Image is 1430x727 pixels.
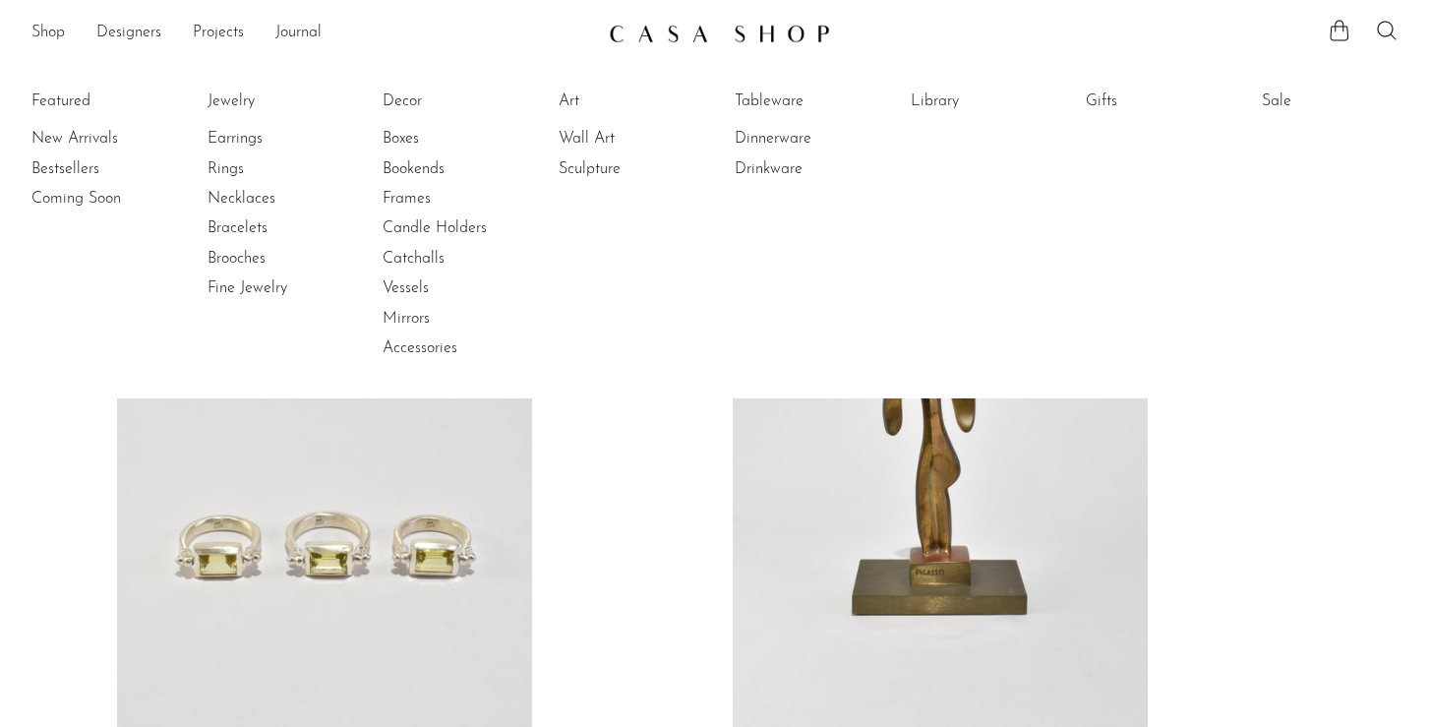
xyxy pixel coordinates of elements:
a: New Arrivals [31,128,179,150]
a: Jewelry [208,91,355,112]
a: Decor [383,91,530,112]
ul: Art [559,87,706,184]
a: Sculpture [559,158,706,180]
ul: Jewelry [208,87,355,304]
ul: Decor [383,87,530,364]
a: Brooches [208,248,355,270]
a: Accessories [383,337,530,359]
a: Earrings [208,128,355,150]
a: Candle Holders [383,217,530,239]
a: Vessels [383,277,530,299]
a: Mirrors [383,308,530,330]
a: Coming Soon [31,188,179,210]
ul: Library [911,87,1058,124]
a: Boxes [383,128,530,150]
a: Sale [1262,91,1409,112]
a: Catchalls [383,248,530,270]
nav: Desktop navigation [31,17,593,50]
a: Projects [193,21,244,46]
a: Art [559,91,706,112]
a: Bracelets [208,217,355,239]
a: Bestsellers [31,158,179,180]
a: Tableware [735,91,882,112]
a: Bookends [383,158,530,180]
a: Frames [383,188,530,210]
a: Necklaces [208,188,355,210]
a: Library [911,91,1058,112]
a: Dinnerware [735,128,882,150]
a: Drinkware [735,158,882,180]
a: Designers [96,21,161,46]
ul: Gifts [1086,87,1233,124]
ul: Featured [31,124,179,213]
ul: Sale [1262,87,1409,124]
ul: NEW HEADER MENU [31,17,593,50]
a: Wall Art [559,128,706,150]
a: Gifts [1086,91,1233,112]
a: Fine Jewelry [208,277,355,299]
ul: Tableware [735,87,882,184]
a: Shop [31,21,65,46]
a: Rings [208,158,355,180]
a: Journal [275,21,322,46]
